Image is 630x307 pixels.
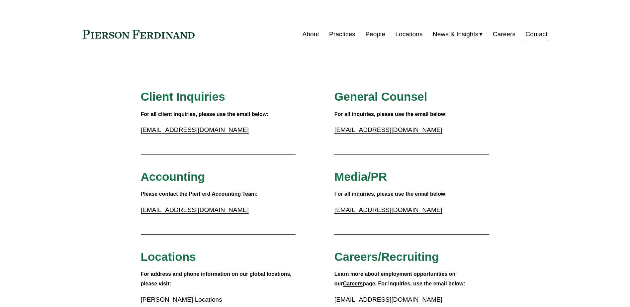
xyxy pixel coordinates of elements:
[141,126,249,133] a: [EMAIL_ADDRESS][DOMAIN_NAME]
[334,271,457,286] strong: Learn more about employment opportunities on our
[334,191,447,197] strong: For all inquiries, please use the email below:
[334,250,439,263] span: Careers/Recruiting
[433,29,479,40] span: News & Insights
[334,111,447,117] strong: For all inquiries, please use the email below:
[363,281,465,286] strong: page. For inquiries, use the email below:
[141,271,293,286] strong: For address and phone information on our global locations, please visit:
[141,90,225,103] span: Client Inquiries
[525,28,547,41] a: Contact
[334,206,442,213] a: [EMAIL_ADDRESS][DOMAIN_NAME]
[343,281,363,286] a: Careers
[141,191,258,197] strong: Please contact the PierFerd Accounting Team:
[141,111,269,117] strong: For all client inquiries, please use the email below:
[303,28,319,41] a: About
[334,126,442,133] a: [EMAIL_ADDRESS][DOMAIN_NAME]
[433,28,483,41] a: folder dropdown
[334,296,442,303] a: [EMAIL_ADDRESS][DOMAIN_NAME]
[141,296,222,303] a: [PERSON_NAME] Locations
[141,250,196,263] span: Locations
[395,28,422,41] a: Locations
[141,206,249,213] a: [EMAIL_ADDRESS][DOMAIN_NAME]
[334,170,387,183] span: Media/PR
[334,90,427,103] span: General Counsel
[329,28,355,41] a: Practices
[141,170,205,183] span: Accounting
[493,28,515,41] a: Careers
[365,28,385,41] a: People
